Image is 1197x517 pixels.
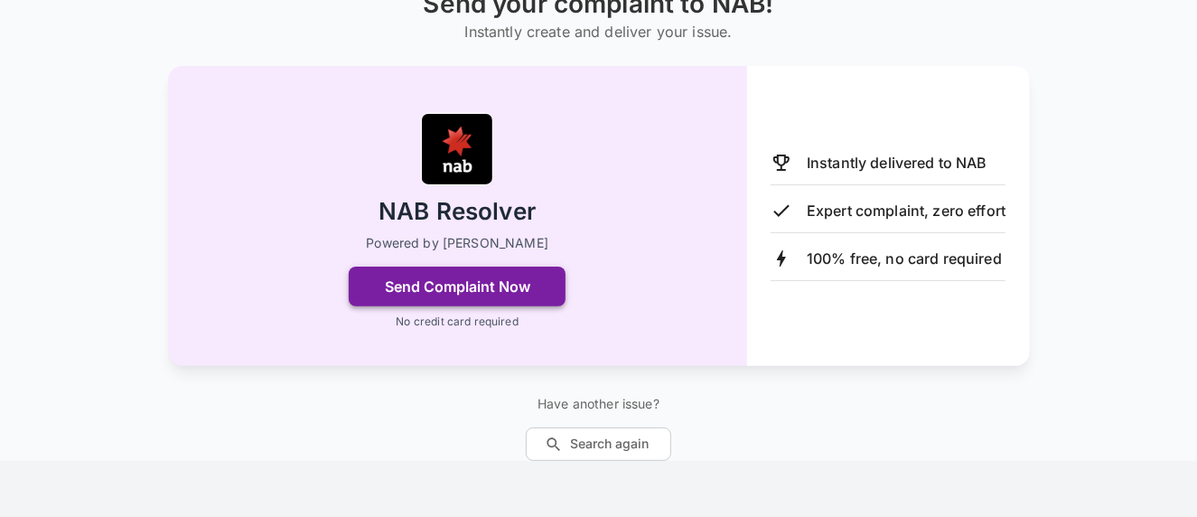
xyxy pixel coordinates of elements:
[807,248,1002,269] p: 100% free, no card required
[807,152,987,174] p: Instantly delivered to NAB
[421,113,493,185] img: NAB
[366,234,548,252] p: Powered by [PERSON_NAME]
[807,200,1005,221] p: Expert complaint, zero effort
[526,428,671,461] button: Search again
[396,314,518,330] p: No credit card required
[423,19,773,44] h6: Instantly create and deliver your issue.
[379,196,536,228] h2: NAB Resolver
[526,395,671,413] p: Have another issue?
[349,267,566,306] button: Send Complaint Now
